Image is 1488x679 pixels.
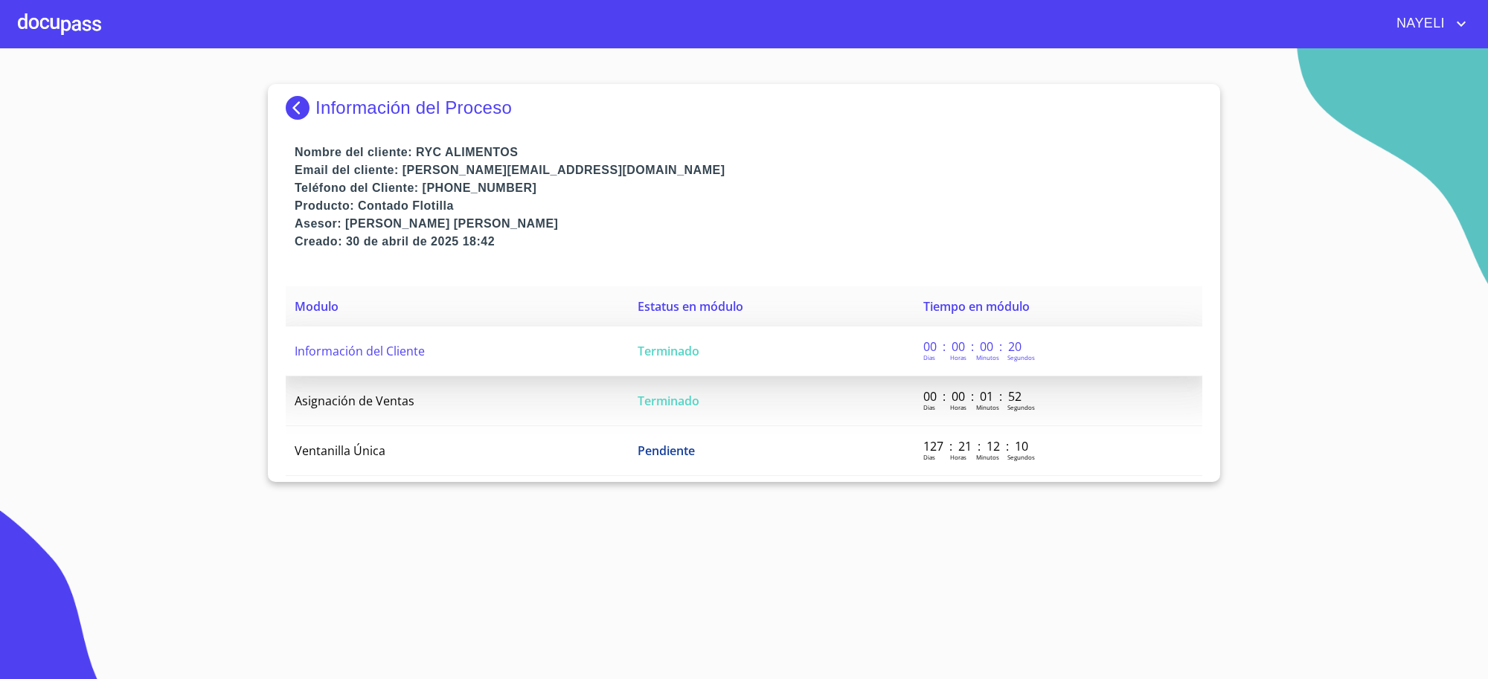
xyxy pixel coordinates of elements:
span: Tiempo en módulo [923,298,1030,315]
p: 127 : 21 : 12 : 10 [923,438,1024,454]
p: Dias [923,353,935,361]
button: account of current user [1385,12,1470,36]
p: Horas [950,453,966,461]
p: Producto: Contado Flotilla [295,197,1202,215]
p: 00 : 00 : 00 : 20 [923,338,1024,355]
span: Terminado [638,393,699,409]
span: Información del Cliente [295,343,425,359]
div: Información del Proceso [286,96,1202,120]
p: Horas [950,403,966,411]
span: Terminado [638,343,699,359]
p: Teléfono del Cliente: [PHONE_NUMBER] [295,179,1202,197]
span: Ventanilla Única [295,443,385,459]
span: Asignación de Ventas [295,393,414,409]
span: NAYELI [1385,12,1452,36]
p: Dias [923,453,935,461]
p: Segundos [1007,353,1035,361]
p: 00 : 00 : 01 : 52 [923,388,1024,405]
p: Horas [950,353,966,361]
p: Información del Proceso [315,97,512,118]
span: Pendiente [638,443,695,459]
p: Minutos [976,353,999,361]
p: Dias [923,403,935,411]
p: Segundos [1007,453,1035,461]
span: Modulo [295,298,339,315]
p: Email del cliente: [PERSON_NAME][EMAIL_ADDRESS][DOMAIN_NAME] [295,161,1202,179]
p: Creado: 30 de abril de 2025 18:42 [295,233,1202,251]
span: Estatus en módulo [638,298,743,315]
p: Minutos [976,453,999,461]
img: Docupass spot blue [286,96,315,120]
p: Nombre del cliente: RYC ALIMENTOS [295,144,1202,161]
p: Minutos [976,403,999,411]
p: Asesor: [PERSON_NAME] [PERSON_NAME] [295,215,1202,233]
p: Segundos [1007,403,1035,411]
